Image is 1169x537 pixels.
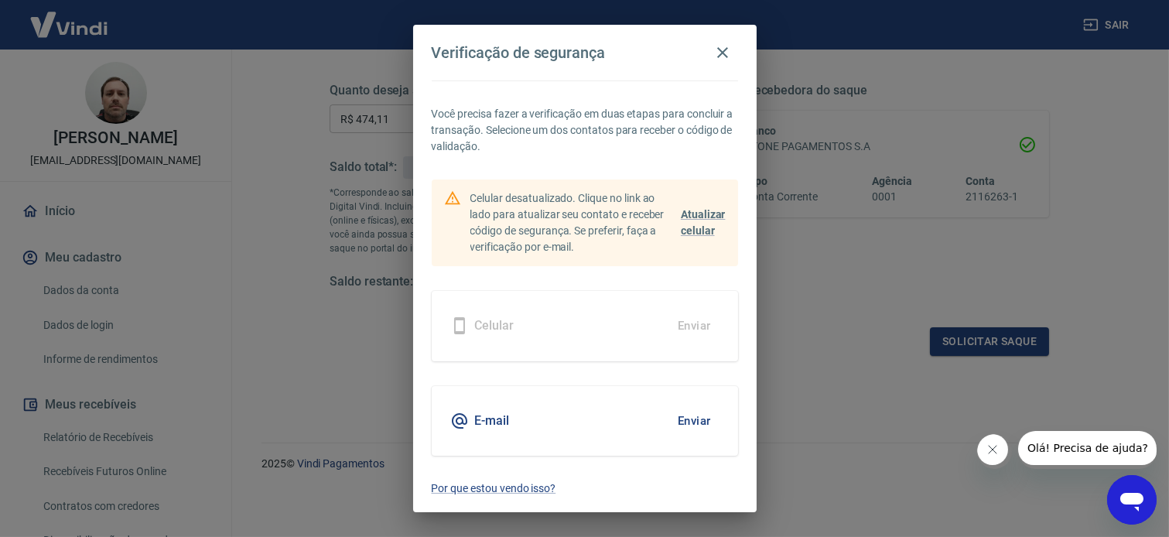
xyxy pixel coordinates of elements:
[1018,431,1157,469] iframe: Mensagem da empresa
[475,413,510,429] h5: E-mail
[977,434,1012,469] iframe: Fechar mensagem
[432,481,738,497] a: Por que estou vendo isso?
[681,208,726,237] span: Atualizar celular
[681,207,726,239] a: Atualizar celular
[432,43,606,62] h4: Verificação de segurança
[432,106,738,155] p: Você precisa fazer a verificação em duas etapas para concluir a transação. Selecione um dos conta...
[669,405,720,437] button: Enviar
[470,190,675,255] p: Celular desatualizado. Clique no link ao lado para atualizar seu contato e receber código de segu...
[475,318,514,333] h5: Celular
[1107,475,1157,525] iframe: Botão para abrir a janela de mensagens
